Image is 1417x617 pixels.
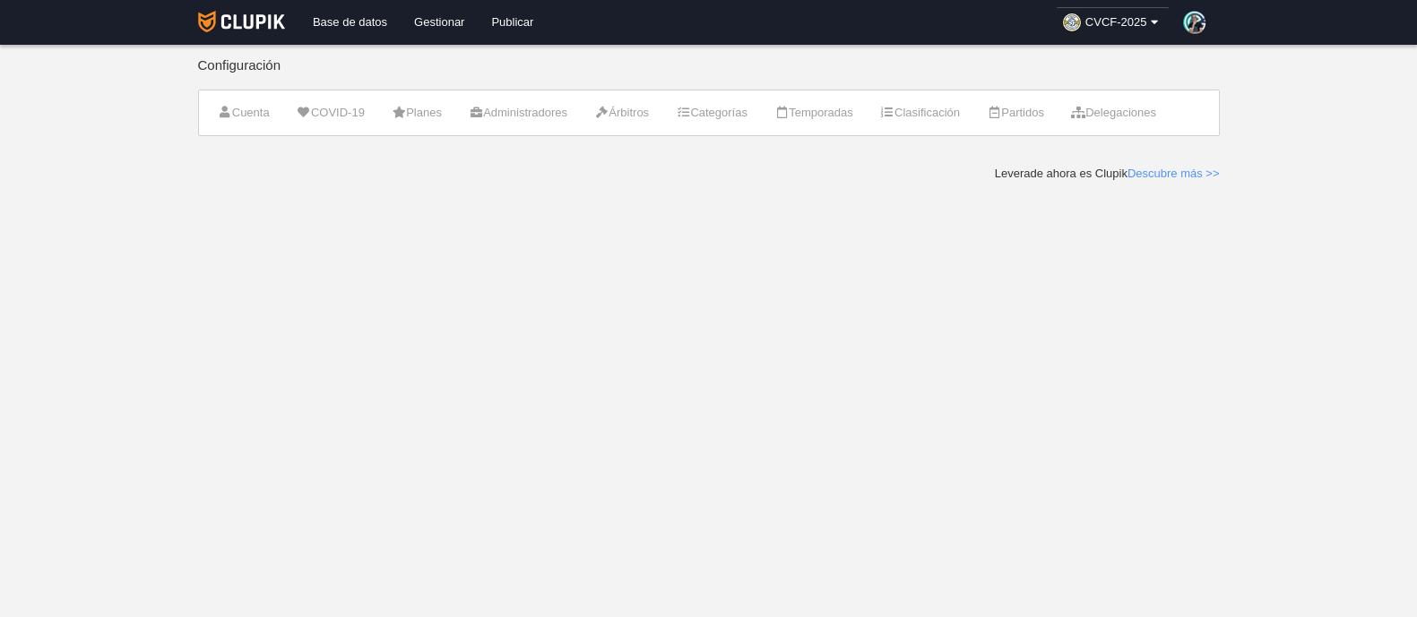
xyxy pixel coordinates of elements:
[870,99,970,126] a: Clasificación
[198,58,1220,90] div: Configuración
[584,99,659,126] a: Árbitros
[198,11,285,32] img: Clupik
[208,99,280,126] a: Cuenta
[977,99,1054,126] a: Partidos
[287,99,375,126] a: COVID-19
[1183,11,1206,34] img: PaoBqShlDZri.30x30.jpg
[459,99,577,126] a: Administradores
[1085,13,1147,31] span: CVCF-2025
[666,99,757,126] a: Categorías
[765,99,863,126] a: Temporadas
[1128,167,1220,180] a: Descubre más >>
[995,166,1220,182] div: Leverade ahora es Clupik
[1063,13,1081,31] img: Oa8jUFH4tdRj.30x30.jpg
[1056,7,1170,38] a: CVCF-2025
[382,99,452,126] a: Planes
[1061,99,1166,126] a: Delegaciones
